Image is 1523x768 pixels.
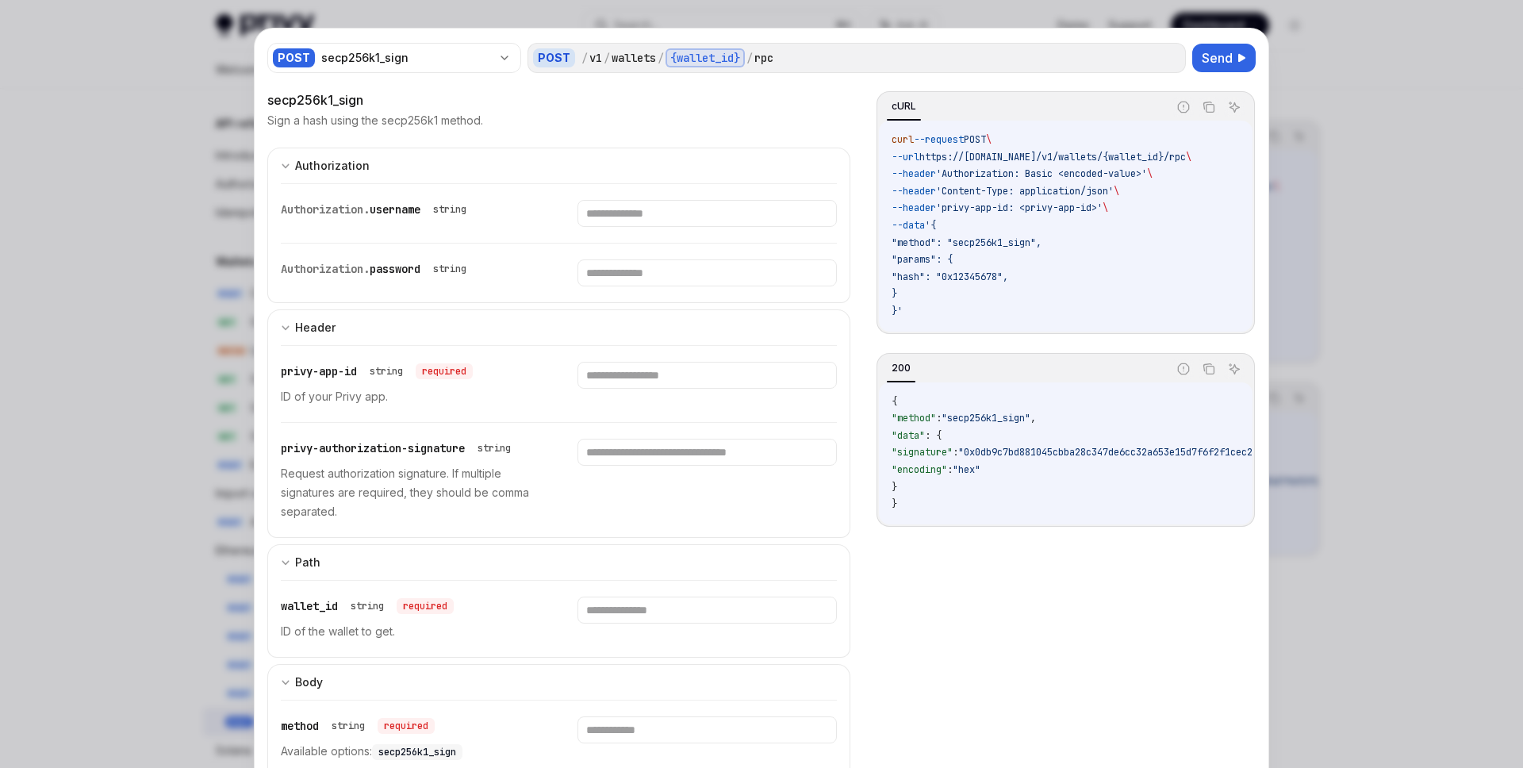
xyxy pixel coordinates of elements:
[281,200,473,219] div: Authorization.username
[612,50,656,66] div: wallets
[1199,97,1219,117] button: Copy the contents from the code block
[892,133,914,146] span: curl
[658,50,664,66] div: /
[936,167,1147,180] span: 'Authorization: Basic <encoded-value>'
[1173,97,1194,117] button: Report incorrect code
[267,41,521,75] button: POSTsecp256k1_sign
[267,90,850,109] div: secp256k1_sign
[936,202,1103,214] span: 'privy-app-id: <privy-app-id>'
[892,429,925,442] span: "data"
[1224,359,1245,379] button: Ask AI
[892,463,947,476] span: "encoding"
[892,271,1008,283] span: "hash": "0x12345678",
[1114,185,1119,198] span: \
[267,148,850,183] button: expand input section
[887,97,921,116] div: cURL
[416,363,473,379] div: required
[267,113,483,129] p: Sign a hash using the secp256k1 method.
[1173,359,1194,379] button: Report incorrect code
[281,439,517,458] div: privy-authorization-signature
[295,553,320,572] div: Path
[892,253,953,266] span: "params": {
[295,318,336,337] div: Header
[321,50,492,66] div: secp256k1_sign
[892,202,936,214] span: --header
[986,133,992,146] span: \
[914,133,964,146] span: --request
[281,364,357,378] span: privy-app-id
[295,156,370,175] div: Authorization
[604,50,610,66] div: /
[892,395,897,408] span: {
[942,412,1030,424] span: "secp256k1_sign"
[892,497,897,510] span: }
[892,305,903,317] span: }'
[1147,167,1153,180] span: \
[666,48,745,67] div: {wallet_id}
[925,219,936,232] span: '{
[892,185,936,198] span: --header
[267,544,850,580] button: expand input section
[281,464,539,521] p: Request authorization signature. If multiple signatures are required, they should be comma separa...
[746,50,753,66] div: /
[892,481,897,493] span: }
[754,50,773,66] div: rpc
[267,309,850,345] button: expand input section
[892,219,925,232] span: --data
[1103,202,1108,214] span: \
[1186,151,1191,163] span: \
[887,359,915,378] div: 200
[892,412,936,424] span: "method"
[281,597,454,616] div: wallet_id
[1030,412,1036,424] span: ,
[281,716,435,735] div: method
[589,50,602,66] div: v1
[281,719,319,733] span: method
[936,412,942,424] span: :
[1224,97,1245,117] button: Ask AI
[281,259,473,278] div: Authorization.password
[1202,48,1233,67] span: Send
[295,673,323,692] div: Body
[892,446,953,459] span: "signature"
[953,463,980,476] span: "hex"
[936,185,1114,198] span: 'Content-Type: application/json'
[281,441,465,455] span: privy-authorization-signature
[892,287,897,300] span: }
[892,167,936,180] span: --header
[947,463,953,476] span: :
[925,429,942,442] span: : {
[378,746,456,758] span: secp256k1_sign
[281,599,338,613] span: wallet_id
[964,133,986,146] span: POST
[892,236,1042,249] span: "method": "secp256k1_sign",
[581,50,588,66] div: /
[1192,44,1256,72] button: Send
[370,262,420,276] span: password
[919,151,1186,163] span: https://[DOMAIN_NAME]/v1/wallets/{wallet_id}/rpc
[267,664,850,700] button: expand input section
[281,362,473,381] div: privy-app-id
[370,202,420,217] span: username
[378,718,435,734] div: required
[281,262,370,276] span: Authorization.
[281,202,370,217] span: Authorization.
[281,742,539,761] p: Available options:
[953,446,958,459] span: :
[273,48,315,67] div: POST
[397,598,454,614] div: required
[892,151,919,163] span: --url
[281,622,539,641] p: ID of the wallet to get.
[533,48,575,67] div: POST
[1199,359,1219,379] button: Copy the contents from the code block
[281,387,539,406] p: ID of your Privy app.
